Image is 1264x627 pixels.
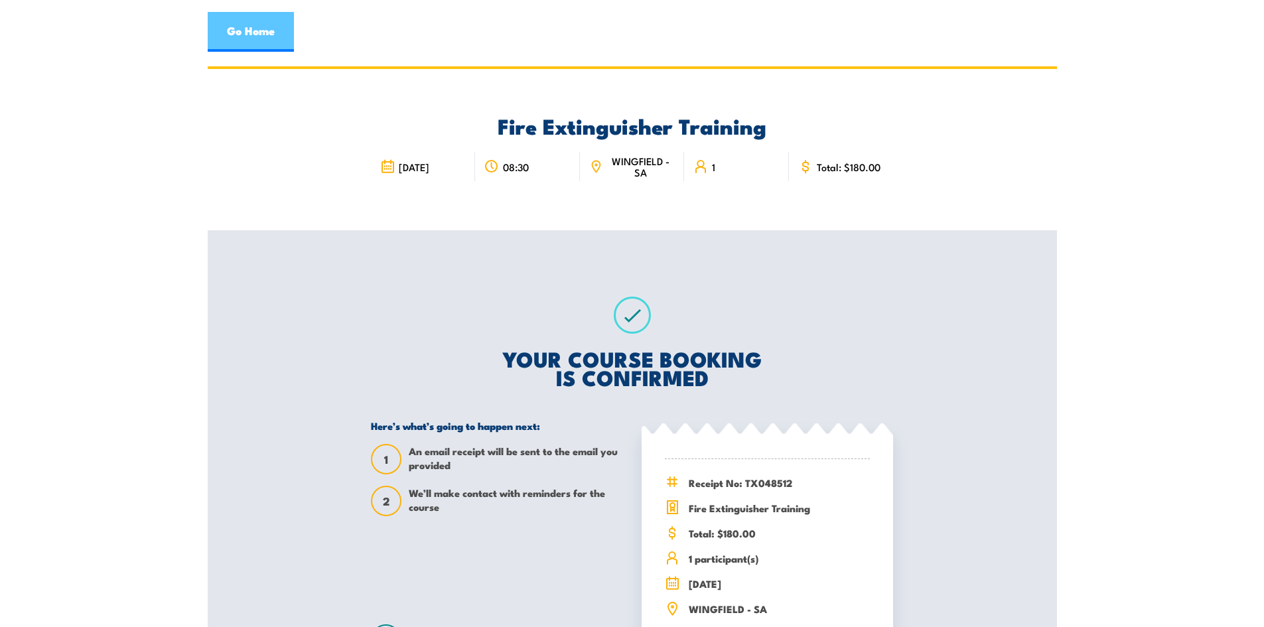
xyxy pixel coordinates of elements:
[606,155,675,178] span: WINGFIELD - SA
[371,419,622,432] h5: Here’s what’s going to happen next:
[689,551,870,566] span: 1 participant(s)
[817,161,880,173] span: Total: $180.00
[208,12,294,52] a: Go Home
[689,576,870,591] span: [DATE]
[399,161,429,173] span: [DATE]
[372,453,400,466] span: 1
[371,116,893,135] h2: Fire Extinguisher Training
[372,494,400,508] span: 2
[689,601,870,616] span: WINGFIELD - SA
[689,500,870,516] span: Fire Extinguisher Training
[689,475,870,490] span: Receipt No: TX048512
[371,349,893,386] h2: YOUR COURSE BOOKING IS CONFIRMED
[409,486,622,516] span: We’ll make contact with reminders for the course
[712,161,715,173] span: 1
[409,444,622,474] span: An email receipt will be sent to the email you provided
[503,161,529,173] span: 08:30
[689,525,870,541] span: Total: $180.00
